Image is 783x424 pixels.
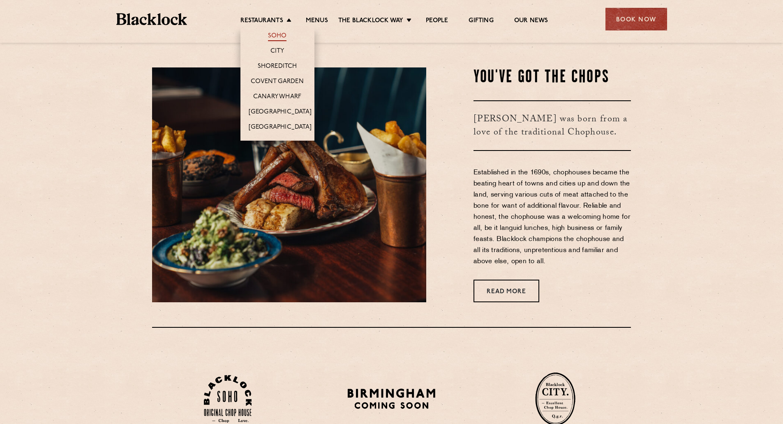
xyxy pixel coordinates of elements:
[473,67,631,88] h2: You've Got The Chops
[426,17,448,26] a: People
[204,375,252,423] img: Soho-stamp-default.svg
[270,47,284,56] a: City
[253,93,301,102] a: Canary Wharf
[268,32,287,41] a: Soho
[473,280,539,302] a: Read More
[514,17,548,26] a: Our News
[346,386,437,412] img: BIRMINGHAM-P22_-e1747915156957.png
[249,123,312,132] a: [GEOGRAPHIC_DATA]
[258,63,297,72] a: Shoreditch
[473,167,631,267] p: Established in the 1690s, chophouses became the beating heart of towns and cities up and down the...
[473,100,631,151] h3: [PERSON_NAME] was born from a love of the traditional Chophouse.
[605,8,667,30] div: Book Now
[469,17,493,26] a: Gifting
[249,108,312,117] a: [GEOGRAPHIC_DATA]
[240,17,283,26] a: Restaurants
[116,13,187,25] img: BL_Textured_Logo-footer-cropped.svg
[338,17,403,26] a: The Blacklock Way
[251,78,304,87] a: Covent Garden
[306,17,328,26] a: Menus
